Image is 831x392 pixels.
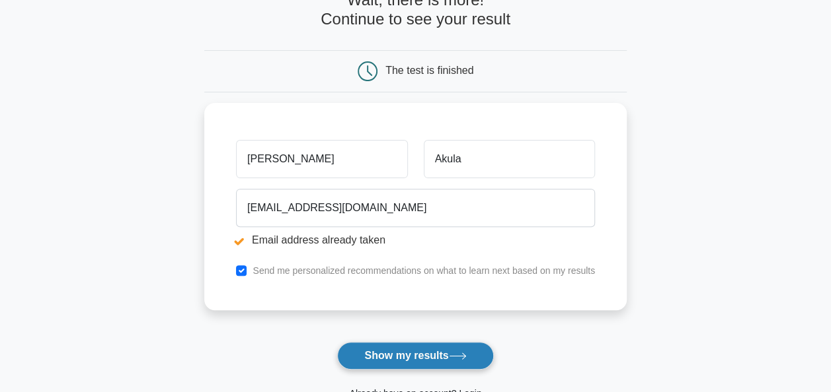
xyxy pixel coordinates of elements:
input: Email [236,189,595,227]
input: First name [236,140,407,178]
div: The test is finished [385,65,473,76]
button: Show my results [337,342,493,370]
input: Last name [424,140,595,178]
label: Send me personalized recommendations on what to learn next based on my results [253,265,595,276]
li: Email address already taken [236,232,595,248]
